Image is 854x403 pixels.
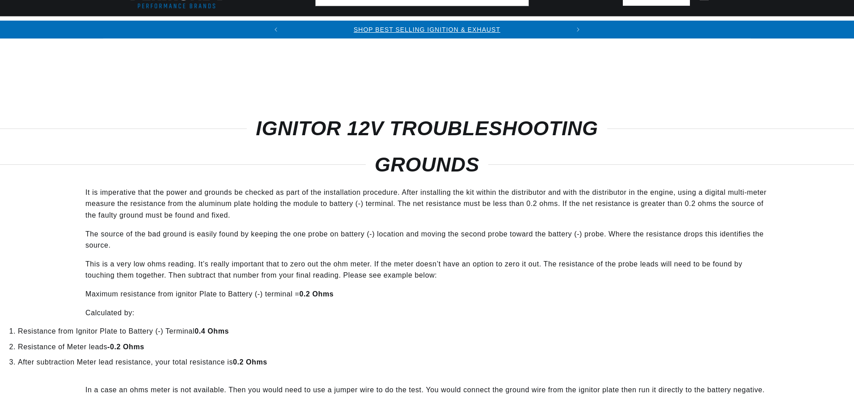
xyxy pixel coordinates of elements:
[85,228,769,251] p: The source of the bad ground is easily found by keeping the one probe on battery (-) location and...
[85,307,769,319] p: Calculated by:
[632,17,717,38] summary: Spark Plug Wires
[321,17,476,38] summary: Headers, Exhausts & Components
[85,288,769,300] p: Maximum resistance from ignitor Plate to Battery (-) terminal =
[107,343,144,351] strong: -0.2 Ohms
[233,358,267,366] strong: 0.2 Ohms
[299,290,334,298] strong: 0.2 Ohms
[18,356,854,368] li: After subtraction Meter lead resistance, your total resistance is
[85,187,769,221] p: It is imperative that the power and grounds be checked as part of the installation procedure. Aft...
[285,25,569,34] div: Announcement
[18,326,854,337] li: Resistance from Ignitor Plate to Battery (-) Terminal
[18,341,854,353] li: Resistance of Meter leads
[103,21,751,39] slideshow-component: Translation missing: en.sections.announcements.announcement_bar
[285,25,569,34] div: 1 of 2
[267,21,285,39] button: Translation missing: en.sections.announcements.previous_announcement
[126,17,222,38] summary: Ignition Conversions
[569,21,587,39] button: Translation missing: en.sections.announcements.next_announcement
[194,327,229,335] strong: 0.4 Ohms
[222,17,321,38] summary: Coils & Distributors
[717,17,779,38] summary: Motorcycle
[476,17,544,38] summary: Engine Swaps
[85,258,769,281] p: This is a very low ohms reading. It’s really important that to zero out the ohm meter. If the met...
[354,26,500,33] a: SHOP BEST SELLING IGNITION & EXHAUST
[544,17,632,38] summary: Battery Products
[85,384,769,396] p: In a case an ohms meter is not available. Then you would need to use a jumper wire to do the test...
